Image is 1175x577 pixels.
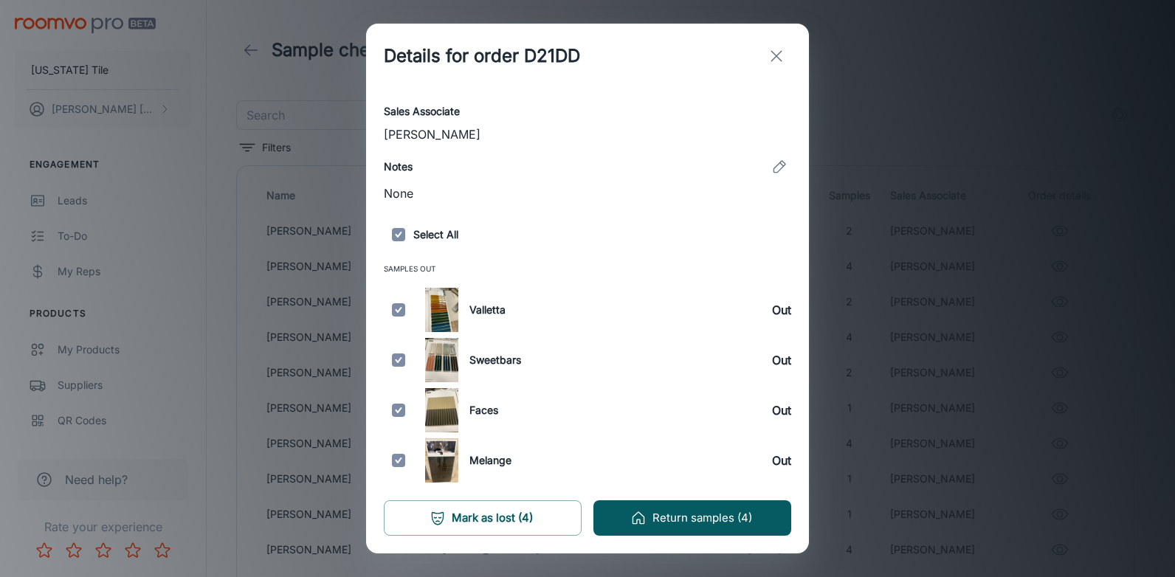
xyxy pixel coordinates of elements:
span: Samples Out [384,261,791,282]
p: [PERSON_NAME] [384,125,791,143]
h6: Melange [469,452,511,469]
h1: Details for order D21DD [384,43,580,69]
h6: Faces [469,402,498,418]
img: Sweetbars [419,338,464,382]
h6: Select All [384,220,791,249]
h6: Notes [384,159,413,175]
button: Mark as lost (4) [384,500,582,536]
h6: Sweetbars [469,352,521,368]
img: Melange [419,438,464,483]
h6: Out [772,351,791,369]
button: exit [762,41,791,71]
h6: Out [772,452,791,469]
h6: Valletta [469,302,506,318]
h6: Out [772,401,791,419]
button: Return samples (4) [593,500,791,536]
h6: Out [772,301,791,319]
img: Valletta [419,288,464,332]
img: Faces [419,388,464,432]
h6: Sales Associate [384,103,791,120]
p: None [384,184,791,202]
